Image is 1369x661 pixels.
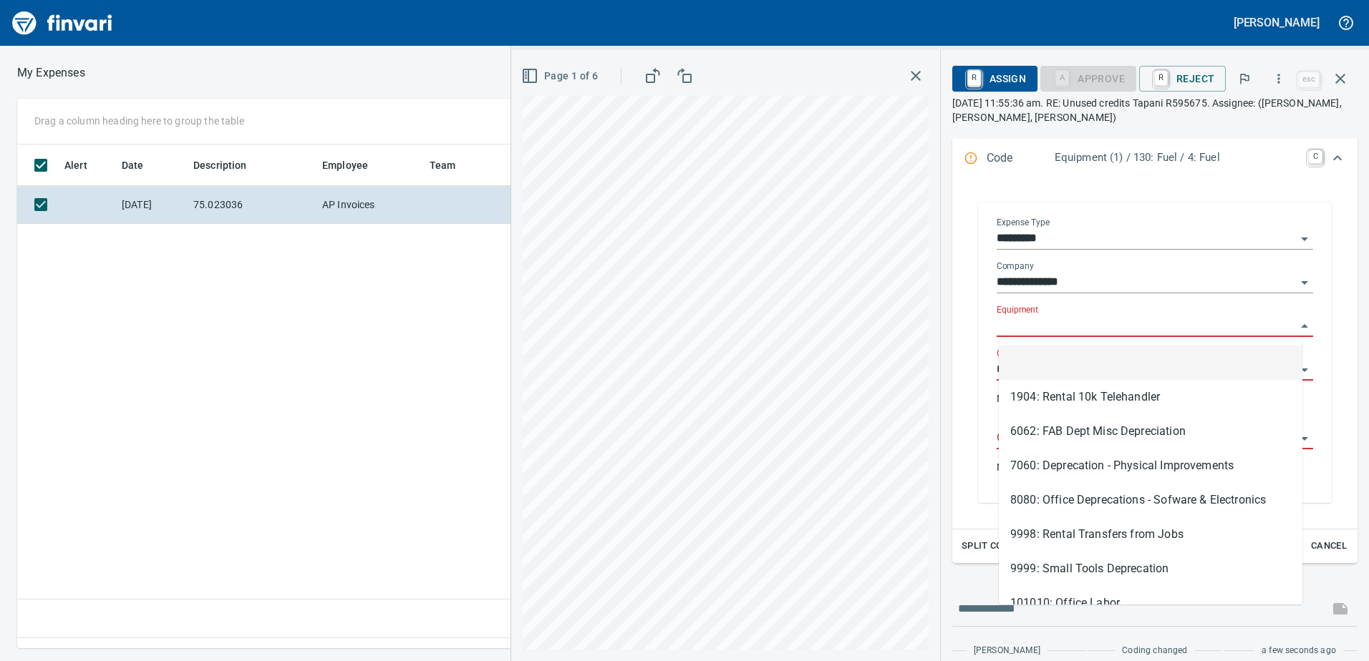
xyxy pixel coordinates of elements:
[999,414,1302,449] li: 6062: FAB Dept Misc Depreciation
[952,135,1358,182] div: Expand
[430,157,456,174] span: Team
[1230,11,1323,34] button: [PERSON_NAME]
[17,64,85,82] p: My Expenses
[1308,150,1322,164] a: C
[999,483,1302,517] li: 8080: Office Deprecations - Sofware & Electronics
[122,157,144,174] span: Date
[997,349,1036,358] label: Cost Code
[1295,229,1315,249] button: Open
[17,64,85,82] nav: breadcrumb
[1310,538,1348,554] span: Cancel
[1295,360,1315,380] button: Open
[999,552,1302,586] li: 9999: Small Tools Deprecation
[952,182,1358,563] div: Expand
[999,517,1302,552] li: 9998: Rental Transfers from Jobs
[193,157,247,174] span: Description
[997,460,1313,474] p: Not found
[967,70,981,86] a: R
[958,535,1018,557] button: Split Code
[1295,429,1315,449] button: Open
[997,391,1313,406] p: Not found
[1295,273,1315,293] button: Open
[999,449,1302,483] li: 7060: Deprecation - Physical Improvements
[974,644,1040,658] span: [PERSON_NAME]
[964,67,1026,91] span: Assign
[64,157,87,174] span: Alert
[999,380,1302,414] li: 1904: Rental 10k Telehandler
[1139,66,1226,92] button: RReject
[116,186,188,224] td: [DATE]
[188,186,316,224] td: 75.023036
[997,262,1034,270] label: Company
[34,114,244,128] p: Drag a column heading here to group the table
[1122,644,1187,658] span: Coding changed
[193,157,266,174] span: Description
[952,66,1037,92] button: RAssign
[322,157,368,174] span: Employee
[1055,150,1300,166] p: Equipment (1) / 130: Fuel / 4: Fuel
[122,157,163,174] span: Date
[1262,644,1336,658] span: a few seconds ago
[1295,62,1358,96] span: Close invoice
[1306,535,1352,557] button: Cancel
[1298,72,1320,87] a: esc
[999,586,1302,620] li: 101010: Office Labor
[997,218,1050,227] label: Expense Type
[316,186,424,224] td: AP Invoices
[1263,63,1295,94] button: More
[952,96,1358,124] p: [DATE] 11:55:36 am. RE: Unused credits Tapani R595675. Assignee: ([PERSON_NAME], [PERSON_NAME], [...
[1154,70,1168,86] a: R
[997,305,1038,314] label: Equipment
[1295,316,1315,336] button: Close
[430,157,475,174] span: Team
[9,6,116,40] img: Finvari
[1151,67,1214,91] span: Reject
[1040,72,1136,84] div: Equipment required
[322,157,387,174] span: Employee
[518,63,604,89] button: Page 1 of 6
[1323,592,1358,626] span: This records your message into the invoice and notifies anyone mentioned
[1234,15,1320,30] h5: [PERSON_NAME]
[962,538,1015,554] span: Split Code
[524,67,598,85] span: Page 1 of 6
[64,157,106,174] span: Alert
[987,150,1055,168] p: Code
